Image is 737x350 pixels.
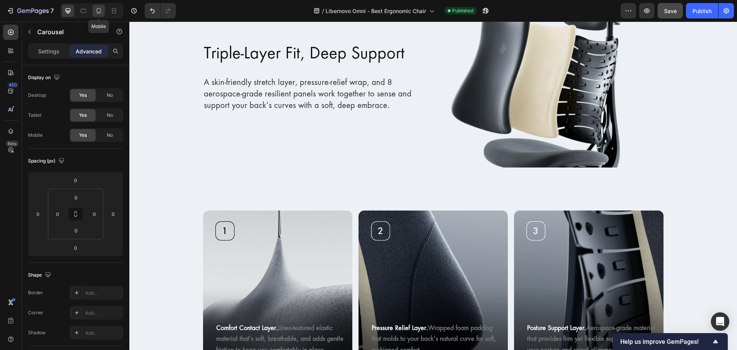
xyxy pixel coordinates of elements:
[28,132,43,139] div: Mobile
[28,73,61,83] div: Display on
[145,3,176,18] div: Undo/Redo
[32,208,44,220] input: 0
[3,3,57,18] button: 7
[76,47,102,55] p: Advanced
[107,92,113,99] span: No
[242,302,299,310] strong: Pressure Relief Layer.
[620,338,711,345] span: Help us improve GemPages!
[85,310,121,317] div: Add...
[658,3,683,18] button: Save
[87,302,214,333] strong: Linen-textured elastic material that’s soft, breathable, and adds gentle friction to keep you com...
[79,132,87,139] span: Yes
[68,174,83,186] input: 0
[28,270,53,280] div: Shape
[6,141,18,147] div: Beta
[711,312,729,331] div: Open Intercom Messenger
[692,7,712,15] div: Publish
[87,302,149,310] strong: Comfort Contact Layer.
[79,92,87,99] span: Yes
[107,132,113,139] span: No
[242,302,367,333] strong: Wrapped foam padding that molds to your back’s natural curve for soft, cushioned comfort.
[28,289,43,296] div: Border
[397,200,416,219] img: gempages_581456108338545235-41012f58-cc6d-4e5e-b8f8-02cd64ffef5c.png
[68,192,84,203] input: 0px
[107,208,119,220] input: 0
[620,337,720,346] button: Show survey - Help us improve GemPages!
[7,82,18,88] div: 450
[85,330,121,337] div: Add...
[28,329,46,336] div: Shadow
[68,225,84,236] input: 0px
[28,112,41,119] div: Tablet
[686,3,718,18] button: Publish
[241,200,261,219] img: gempages_581456108338545235-f4af5d08-fb5b-48f8-bfee-72c0d3edb198.png
[664,8,677,14] span: Save
[50,6,54,15] p: 7
[79,112,87,119] span: Yes
[28,92,46,99] div: Desktop
[398,302,457,310] strong: Posture Support Layer.
[452,7,473,14] span: Published
[89,208,100,220] input: 0px
[107,112,113,119] span: No
[38,47,59,55] p: Settings
[37,27,102,36] p: Carousel
[28,309,43,316] div: Corner
[129,22,737,350] iframe: To enrich screen reader interactions, please activate Accessibility in Grammarly extension settings
[85,290,121,297] div: Add...
[52,208,63,220] input: 0px
[86,200,105,219] img: gempages_581456108338545235-5481ae99-3573-4ca8-a847-5605ee6f398b.png
[326,7,426,15] span: Libernovo Omni - Best Ergonomic Chair
[28,156,66,166] div: Spacing (px)
[322,7,324,15] span: /
[398,302,527,333] strong: Aerospace-grade material that provides firm yet flexible support to maintain your posture and spi...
